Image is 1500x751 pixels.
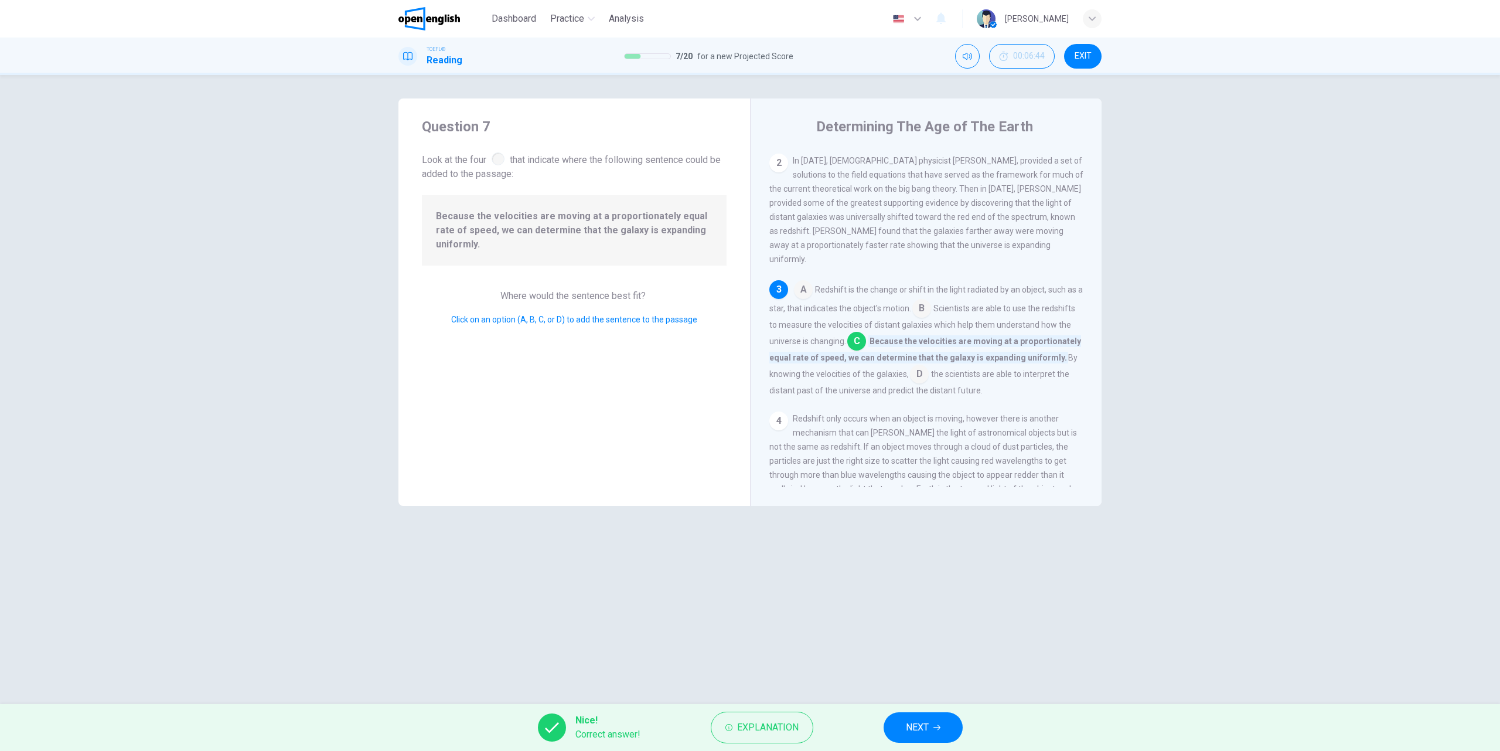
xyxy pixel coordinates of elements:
span: A [794,280,813,299]
span: Explanation [737,719,799,736]
span: for a new Projected Score [697,49,793,63]
div: 4 [769,412,788,430]
div: 2 [769,154,788,172]
img: Profile picture [977,9,996,28]
button: Dashboard [487,8,541,29]
span: D [910,365,929,383]
span: TOEFL® [427,45,445,53]
span: Practice [550,12,584,26]
button: Practice [546,8,599,29]
span: Redshift only occurs when an object is moving, however there is another mechanism that can [PERSO... [769,414,1077,508]
span: 7 / 20 [676,49,693,63]
span: NEXT [906,719,929,736]
button: 00:06:44 [989,44,1055,69]
span: In [DATE], [DEMOGRAPHIC_DATA] physicist [PERSON_NAME], provided a set of solutions to the field e... [769,156,1083,264]
span: EXIT [1075,52,1092,61]
button: Explanation [711,712,813,743]
img: en [891,15,906,23]
span: 00:06:44 [1013,52,1045,61]
div: 3 [769,280,788,299]
button: Analysis [604,8,649,29]
span: Look at the four that indicate where the following sentence could be added to the passage: [422,150,727,181]
button: EXIT [1064,44,1102,69]
div: Hide [989,44,1055,69]
span: Because the velocities are moving at a proportionately equal rate of speed, we can determine that... [436,209,712,252]
button: NEXT [884,712,963,743]
h1: Reading [427,53,462,67]
span: Redshift is the change or shift in the light radiated by an object, such as a star, that indicate... [769,285,1083,313]
span: Where would the sentence best fit? [500,290,648,301]
img: OpenEnglish logo [398,7,460,30]
span: Analysis [609,12,644,26]
span: Click on an option (A, B, C, or D) to add the sentence to the passage [451,315,697,324]
a: OpenEnglish logo [398,7,487,30]
span: Correct answer! [575,728,640,742]
span: Dashboard [492,12,536,26]
span: B [912,299,931,318]
span: Nice! [575,713,640,728]
span: C [847,332,866,351]
h4: Determining The Age of The Earth [816,117,1033,136]
div: Mute [955,44,980,69]
h4: Question 7 [422,117,727,136]
span: Scientists are able to use the redshifts to measure the velocities of distant galaxies which help... [769,304,1075,346]
span: Because the velocities are moving at a proportionately equal rate of speed, we can determine that... [769,335,1081,363]
div: [PERSON_NAME] [1005,12,1069,26]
